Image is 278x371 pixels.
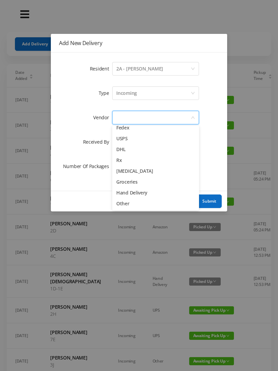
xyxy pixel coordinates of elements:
li: [MEDICAL_DATA] [112,166,199,177]
div: Incoming [116,87,137,100]
li: Groceries [112,177,199,187]
button: Submit [197,194,222,208]
li: Fedex [112,122,199,133]
form: Add New Delivery [59,61,219,174]
label: Type [99,90,113,96]
label: Resident [90,65,113,72]
li: USPS [112,133,199,144]
i: icon: down [191,67,195,71]
div: 2A - Sam Hiremath [116,62,163,75]
li: Rx [112,155,199,166]
li: Hand Delivery [112,187,199,198]
label: Number Of Packages [63,163,113,169]
label: Vendor [93,114,112,121]
li: Other [112,198,199,209]
i: icon: down [191,91,195,96]
i: icon: down [191,116,195,120]
label: Received By [83,139,113,145]
li: DHL [112,144,199,155]
div: Add New Delivery [59,39,219,47]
